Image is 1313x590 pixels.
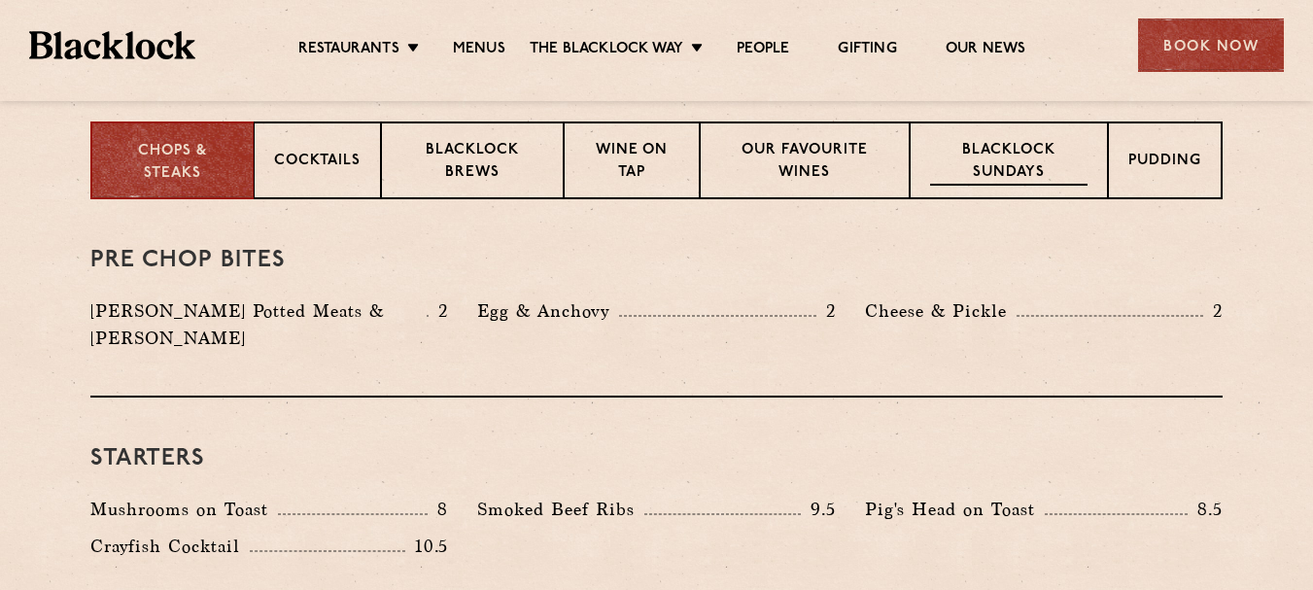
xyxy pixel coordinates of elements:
[90,297,427,352] p: [PERSON_NAME] Potted Meats & [PERSON_NAME]
[530,40,683,61] a: The Blacklock Way
[90,533,250,560] p: Crayfish Cocktail
[477,496,644,523] p: Smoked Beef Ribs
[274,151,361,175] p: Cocktails
[29,31,195,59] img: BL_Textured_Logo-footer-cropped.svg
[584,140,679,186] p: Wine on Tap
[112,141,233,185] p: Chops & Steaks
[1203,298,1223,324] p: 2
[865,496,1045,523] p: Pig's Head on Toast
[90,248,1223,273] h3: Pre Chop Bites
[428,497,448,522] p: 8
[90,496,278,523] p: Mushrooms on Toast
[816,298,836,324] p: 2
[477,297,619,325] p: Egg & Anchovy
[1188,497,1223,522] p: 8.5
[930,140,1088,186] p: Blacklock Sundays
[405,534,448,559] p: 10.5
[737,40,789,61] a: People
[453,40,505,61] a: Menus
[1128,151,1201,175] p: Pudding
[838,40,896,61] a: Gifting
[1138,18,1284,72] div: Book Now
[865,297,1017,325] p: Cheese & Pickle
[720,140,888,186] p: Our favourite wines
[90,446,1223,471] h3: Starters
[429,298,448,324] p: 2
[298,40,399,61] a: Restaurants
[801,497,836,522] p: 9.5
[401,140,543,186] p: Blacklock Brews
[946,40,1026,61] a: Our News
